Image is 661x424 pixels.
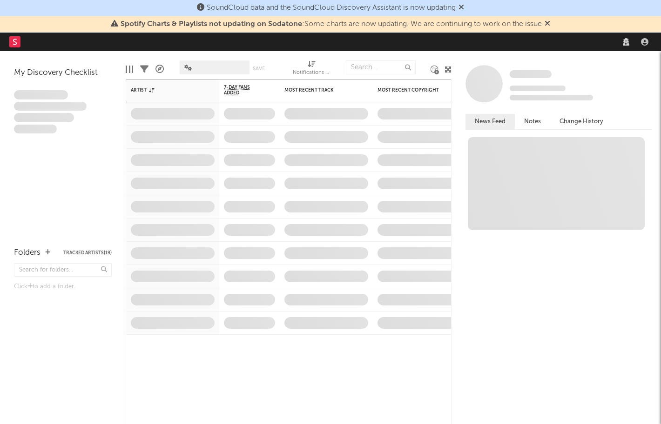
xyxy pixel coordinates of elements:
span: Dismiss [545,20,550,28]
a: Some Artist [510,70,552,79]
div: Most Recent Track [284,87,354,93]
div: Filters [140,56,148,83]
div: A&R Pipeline [155,56,164,83]
button: News Feed [465,114,515,129]
span: SoundCloud data and the SoundCloud Discovery Assistant is now updating [207,4,456,12]
span: Integer aliquet in purus et [14,102,87,111]
input: Search... [346,60,416,74]
span: Dismiss [459,4,464,12]
span: Lorem ipsum dolor [14,90,68,99]
div: Artist [131,87,201,93]
div: My Discovery Checklist [14,67,112,79]
span: 7-Day Fans Added [224,85,261,96]
span: Spotify Charts & Playlists not updating on Sodatone [121,20,302,28]
div: Most Recent Copyright [378,87,447,93]
span: : Some charts are now updating. We are continuing to work on the issue [121,20,542,28]
div: Notifications (Artist) [293,56,330,83]
button: Change History [550,114,613,129]
span: 0 fans last week [510,95,593,100]
span: Some Artist [510,70,552,78]
button: Tracked Artists(19) [63,251,112,255]
div: Edit Columns [126,56,133,83]
div: Folders [14,247,40,258]
button: Notes [515,114,550,129]
span: Aliquam viverra [14,125,57,134]
button: Save [253,66,265,71]
div: Click to add a folder. [14,281,112,292]
input: Search for folders... [14,263,112,277]
span: Tracking Since: [DATE] [510,86,566,91]
div: Notifications (Artist) [293,67,330,79]
span: Praesent ac interdum [14,113,74,122]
